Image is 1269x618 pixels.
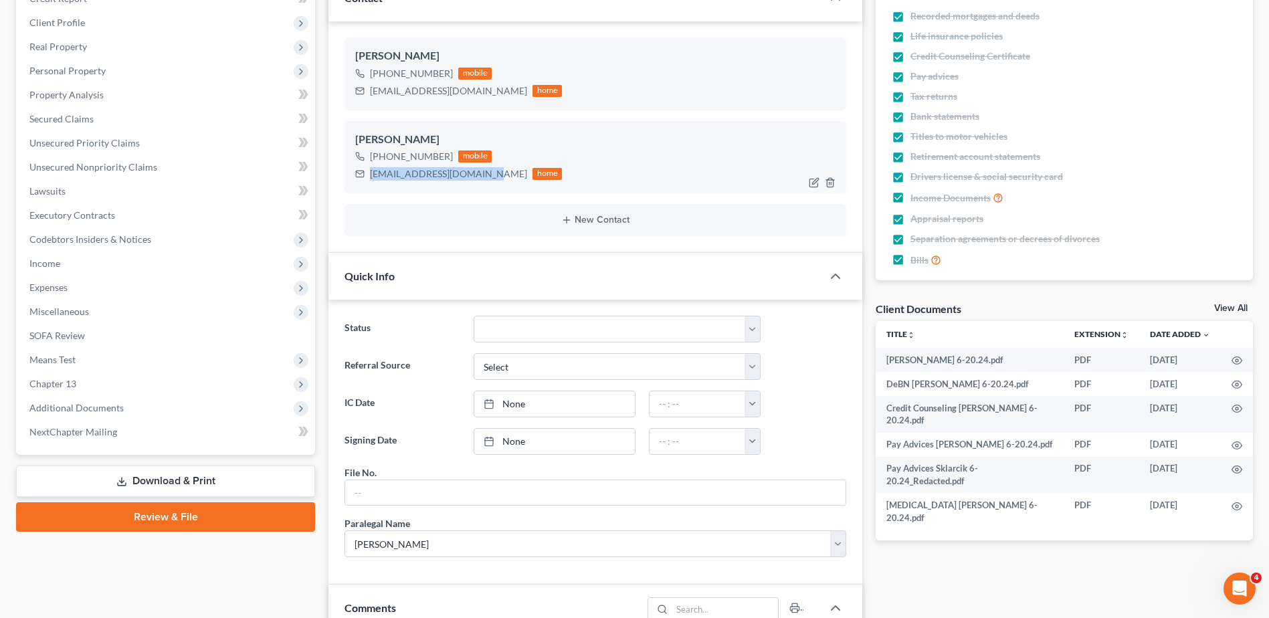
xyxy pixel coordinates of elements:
[1139,348,1221,372] td: [DATE]
[29,378,76,389] span: Chapter 13
[345,601,396,614] span: Comments
[650,391,745,417] input: -- : --
[345,270,395,282] span: Quick Info
[458,150,492,163] div: mobile
[1224,573,1256,605] iframe: Intercom live chat
[910,49,1030,63] span: Credit Counseling Certificate
[1202,331,1210,339] i: expand_more
[29,233,151,245] span: Codebtors Insiders & Notices
[910,191,991,205] span: Income Documents
[910,150,1040,163] span: Retirement account statements
[910,9,1040,23] span: Recorded mortgages and deeds
[370,67,453,80] div: [PHONE_NUMBER]
[1150,329,1210,339] a: Date Added expand_more
[910,232,1100,245] span: Separation agreements or decrees of divorces
[458,68,492,80] div: mobile
[19,107,315,131] a: Secured Claims
[1064,493,1139,530] td: PDF
[876,372,1064,396] td: DeBN [PERSON_NAME] 6-20.24.pdf
[910,110,979,123] span: Bank statements
[29,426,117,437] span: NextChapter Mailing
[345,516,410,530] div: Paralegal Name
[19,155,315,179] a: Unsecured Nonpriority Claims
[876,433,1064,457] td: Pay Advices [PERSON_NAME] 6-20.24.pdf
[910,130,1007,143] span: Titles to motor vehicles
[29,41,87,52] span: Real Property
[345,466,377,480] div: File No.
[1139,372,1221,396] td: [DATE]
[907,331,915,339] i: unfold_more
[345,480,846,506] input: --
[29,161,157,173] span: Unsecured Nonpriority Claims
[19,179,315,203] a: Lawsuits
[16,466,315,497] a: Download & Print
[1064,457,1139,494] td: PDF
[1251,573,1262,583] span: 4
[1064,433,1139,457] td: PDF
[1139,433,1221,457] td: [DATE]
[1064,396,1139,433] td: PDF
[650,429,745,454] input: -- : --
[29,257,60,269] span: Income
[338,391,466,417] label: IC Date
[29,282,68,293] span: Expenses
[16,502,315,532] a: Review & File
[29,306,89,317] span: Miscellaneous
[886,329,915,339] a: Titleunfold_more
[1139,493,1221,530] td: [DATE]
[910,170,1063,183] span: Drivers license & social security card
[29,89,104,100] span: Property Analysis
[370,150,453,163] div: [PHONE_NUMBER]
[29,330,85,341] span: SOFA Review
[1214,304,1248,313] a: View All
[474,429,635,454] a: None
[29,354,76,365] span: Means Test
[19,203,315,227] a: Executory Contracts
[29,137,140,148] span: Unsecured Priority Claims
[910,70,959,83] span: Pay advices
[1139,396,1221,433] td: [DATE]
[1064,348,1139,372] td: PDF
[876,302,961,316] div: Client Documents
[29,17,85,28] span: Client Profile
[338,428,466,455] label: Signing Date
[29,185,66,197] span: Lawsuits
[1120,331,1129,339] i: unfold_more
[474,391,635,417] a: None
[19,324,315,348] a: SOFA Review
[355,215,836,225] button: New Contact
[876,493,1064,530] td: [MEDICAL_DATA] [PERSON_NAME] 6-20.24.pdf
[532,85,562,97] div: home
[876,396,1064,433] td: Credit Counseling [PERSON_NAME] 6-20.24.pdf
[338,316,466,342] label: Status
[876,457,1064,494] td: Pay Advices Sklarcik 6-20.24_Redacted.pdf
[19,131,315,155] a: Unsecured Priority Claims
[355,48,836,64] div: [PERSON_NAME]
[910,90,957,103] span: Tax returns
[910,212,983,225] span: Appraisal reports
[355,132,836,148] div: [PERSON_NAME]
[370,167,527,181] div: [EMAIL_ADDRESS][DOMAIN_NAME]
[910,29,1003,43] span: Life insurance policies
[1074,329,1129,339] a: Extensionunfold_more
[19,420,315,444] a: NextChapter Mailing
[29,209,115,221] span: Executory Contracts
[19,83,315,107] a: Property Analysis
[338,353,466,380] label: Referral Source
[370,84,527,98] div: [EMAIL_ADDRESS][DOMAIN_NAME]
[1139,457,1221,494] td: [DATE]
[29,113,94,124] span: Secured Claims
[29,65,106,76] span: Personal Property
[532,168,562,180] div: home
[910,253,929,267] span: Bills
[876,348,1064,372] td: [PERSON_NAME] 6-20.24.pdf
[29,402,124,413] span: Additional Documents
[1064,372,1139,396] td: PDF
